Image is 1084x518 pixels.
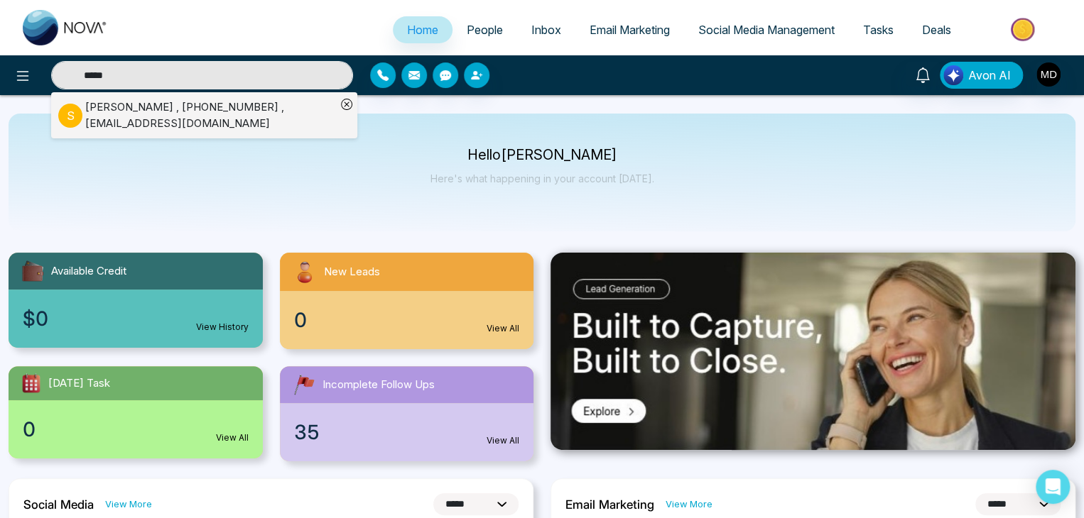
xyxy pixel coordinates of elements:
p: Here's what happening in your account [DATE]. [430,172,654,184]
span: $0 [23,304,48,334]
span: Social Media Management [698,23,835,37]
a: Social Media Management [684,16,849,43]
a: Tasks [849,16,908,43]
span: New Leads [324,264,380,280]
span: Available Credit [51,263,126,280]
img: . [551,253,1075,450]
p: S [58,104,82,128]
a: View More [105,497,152,511]
img: Lead Flow [943,65,963,85]
img: todayTask.svg [20,372,43,395]
a: View More [666,497,712,511]
a: View All [487,434,519,447]
a: Deals [908,16,965,43]
a: Incomplete Follow Ups35View All [271,366,543,461]
img: User Avatar [1036,62,1061,87]
div: Open Intercom Messenger [1036,470,1070,504]
img: Nova CRM Logo [23,10,108,45]
img: newLeads.svg [291,258,318,285]
span: Incomplete Follow Ups [323,377,435,393]
a: New Leads0View All [271,253,543,349]
span: 0 [23,414,36,444]
a: View All [216,431,249,444]
a: Inbox [517,16,575,43]
img: availableCredit.svg [20,258,45,284]
a: People [452,16,517,43]
button: Avon AI [940,62,1023,89]
a: View History [196,321,249,334]
span: Home [407,23,438,37]
a: Email Marketing [575,16,684,43]
div: [PERSON_NAME] , [PHONE_NUMBER] , [EMAIL_ADDRESS][DOMAIN_NAME] [85,99,336,131]
img: Market-place.gif [972,13,1075,45]
span: Deals [922,23,951,37]
a: View All [487,322,519,335]
span: [DATE] Task [48,375,110,392]
span: Inbox [531,23,561,37]
span: 35 [294,417,320,447]
span: 0 [294,305,307,335]
span: People [467,23,503,37]
img: followUps.svg [291,372,317,397]
a: Home [393,16,452,43]
span: Avon AI [968,67,1011,84]
span: Tasks [863,23,894,37]
h2: Email Marketing [565,497,654,512]
h2: Social Media [23,497,94,512]
span: Email Marketing [590,23,670,37]
p: Hello [PERSON_NAME] [430,149,654,161]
